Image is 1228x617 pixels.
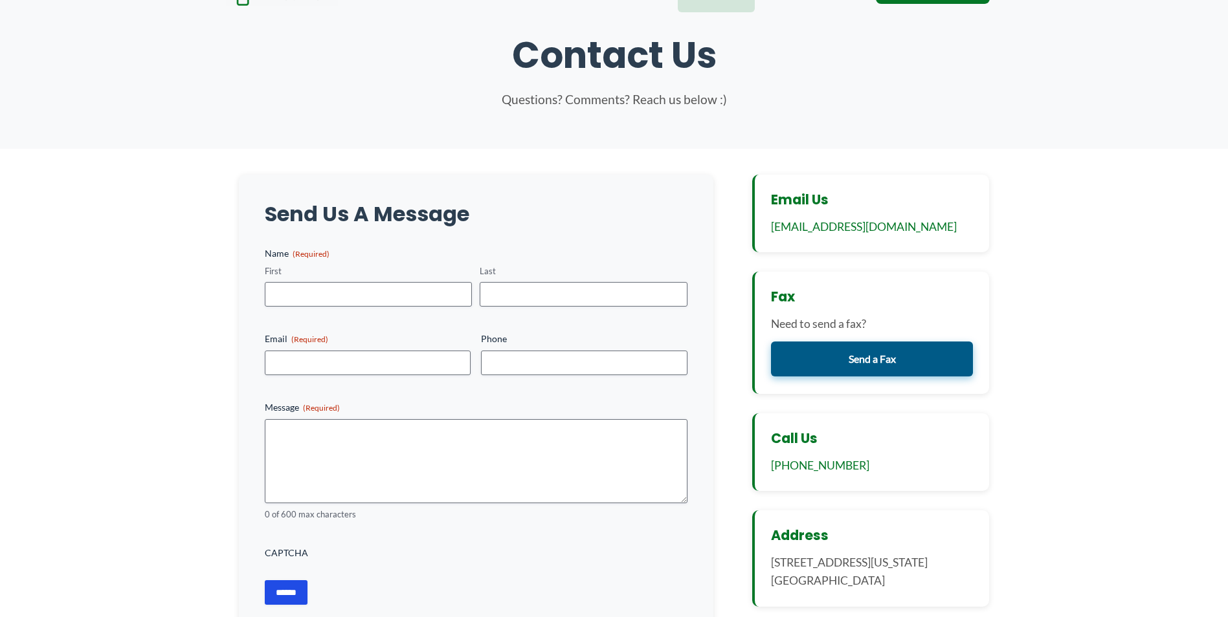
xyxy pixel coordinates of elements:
label: Last [480,265,687,277]
label: CAPTCHA [265,547,687,559]
a: Send a Fax [771,341,974,376]
h3: Address [771,526,974,544]
legend: Name [265,247,329,260]
span: (Required) [303,403,340,413]
h2: Send Us A Message [265,200,687,228]
h3: Email Us [771,191,974,208]
label: Phone [481,332,687,345]
a: [PHONE_NUMBER] [771,459,869,472]
h3: Call Us [771,429,974,447]
label: Message [265,401,687,414]
p: Questions? Comments? Reach us below :) [420,90,809,110]
p: [STREET_ADDRESS][US_STATE] [GEOGRAPHIC_DATA] [771,554,974,590]
label: Email [265,332,471,345]
label: First [265,265,473,277]
a: [EMAIL_ADDRESS][DOMAIN_NAME] [771,220,957,233]
span: (Required) [293,249,329,259]
p: Need to send a fax? [771,315,974,333]
div: 0 of 600 max characters [265,508,687,521]
span: (Required) [291,334,328,344]
h1: Contact Us [239,34,990,77]
h3: Fax [771,288,974,305]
